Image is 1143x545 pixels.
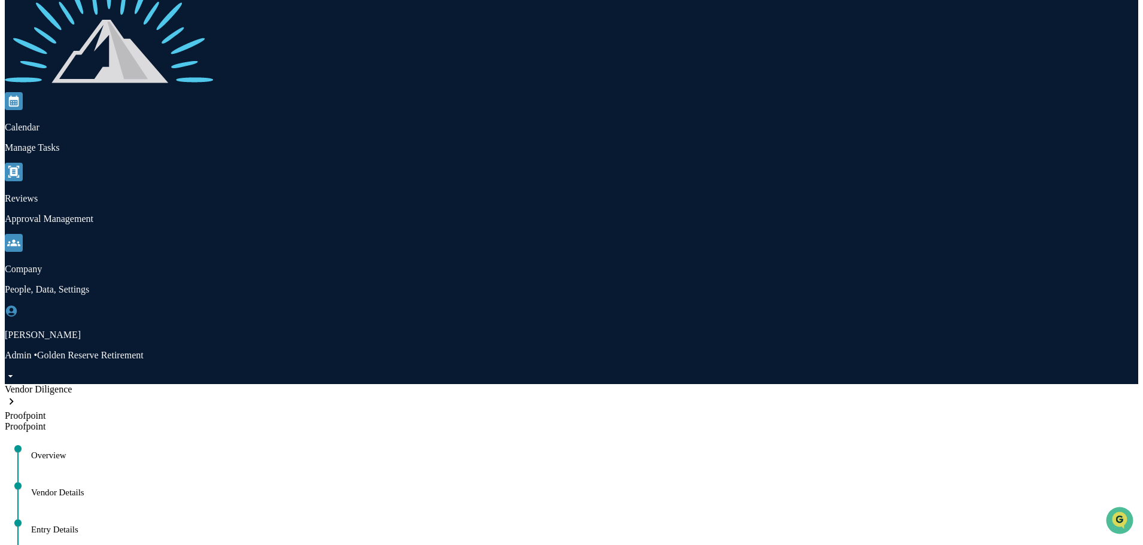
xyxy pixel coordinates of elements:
[5,142,1138,153] p: Manage Tasks
[5,284,1138,295] p: People, Data, Settings
[99,151,148,163] span: Attestations
[24,151,77,163] span: Preclearance
[5,410,1138,421] div: Proofpoint
[5,330,1138,340] p: [PERSON_NAME]
[31,486,1119,499] div: Vendor Details
[41,103,151,113] div: We're available if you need us!
[12,25,218,44] p: How can we help?
[5,214,1138,224] p: Approval Management
[24,173,75,185] span: Data Lookup
[7,146,82,168] a: 🖐️Preclearance
[41,92,196,103] div: Start new chat
[7,169,80,190] a: 🔎Data Lookup
[119,203,145,212] span: Pylon
[5,264,1138,275] p: Company
[31,523,1119,536] div: Entry Details
[12,152,22,162] div: 🖐️
[12,92,34,113] img: 1746055101610-c473b297-6a78-478c-a979-82029cc54cd1
[1105,506,1137,538] iframe: Open customer support
[12,175,22,184] div: 🔎
[5,384,1138,395] div: Vendor Diligence
[87,152,96,162] div: 🗄️
[31,449,1119,462] div: Overview
[203,95,218,109] button: Start new chat
[5,193,1138,204] p: Reviews
[82,146,153,168] a: 🗄️Attestations
[5,122,1138,133] p: Calendar
[5,421,1138,432] div: Proofpoint
[5,350,1138,361] p: Admin • Golden Reserve Retirement
[84,202,145,212] a: Powered byPylon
